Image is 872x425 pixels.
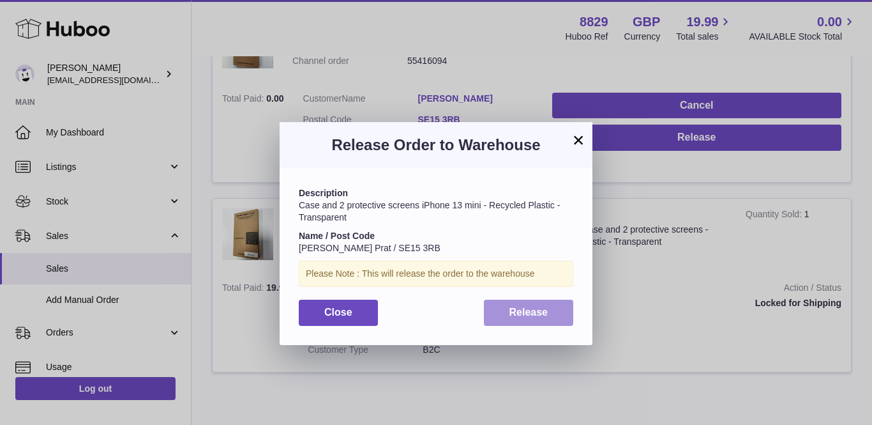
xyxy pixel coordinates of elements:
[484,300,574,326] button: Release
[299,200,560,222] span: Case and 2 protective screens iPhone 13 mini - Recycled Plastic - Transparent
[299,261,573,287] div: Please Note : This will release the order to the warehouse
[299,135,573,155] h3: Release Order to Warehouse
[571,132,586,148] button: ×
[299,231,375,241] strong: Name / Post Code
[299,300,378,326] button: Close
[299,243,440,253] span: [PERSON_NAME] Prat / SE15 3RB
[509,307,548,318] span: Release
[299,188,348,198] strong: Description
[324,307,352,318] span: Close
